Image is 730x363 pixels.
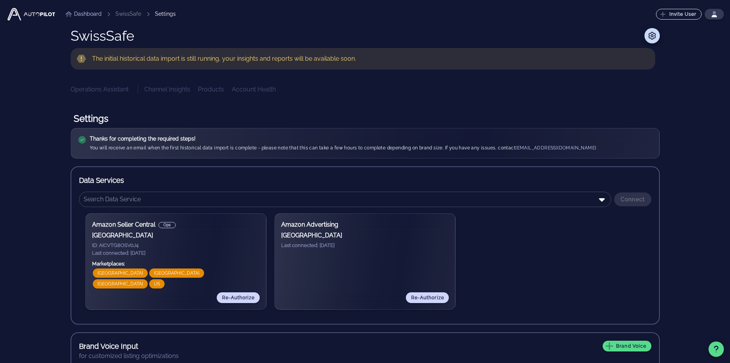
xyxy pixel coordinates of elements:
[281,220,449,229] h3: Amazon Advertising
[281,242,449,249] h5: Last connected: [DATE]
[92,220,260,229] h3: Amazon Seller Central
[79,341,138,351] h3: Brand Voice Input
[221,295,255,300] span: Re-Authorize
[6,7,56,22] img: Autopilot
[92,242,260,249] h5: ID: AICVTG8OSV0J4
[709,341,724,357] button: Support
[661,11,697,17] span: Invite User
[90,135,597,143] div: Thanks for completing the required steps!
[97,269,143,278] span: [GEOGRAPHIC_DATA]
[71,28,134,43] h1: SwissSafe
[516,145,596,151] a: [EMAIL_ADDRESS][DOMAIN_NAME]
[79,351,651,361] div: for customized listing optimizations
[90,144,597,152] div: You will receive an email when the first historical data import is complete - please note that th...
[154,269,199,278] span: [GEOGRAPHIC_DATA]
[406,292,449,303] button: Re-Authorize
[97,279,143,288] span: [GEOGRAPHIC_DATA]
[217,292,260,303] button: Re-Authorize
[92,54,649,63] div: The initial historical data import is still running, your insights and reports will be available ...
[656,9,702,20] button: Invite User
[92,231,260,240] h3: [GEOGRAPHIC_DATA]
[84,193,596,206] input: Search Data Service
[281,231,449,240] h3: [GEOGRAPHIC_DATA]
[79,175,651,186] h3: Data Services
[603,341,651,351] button: Brand Voice
[155,10,176,18] div: Settings
[411,295,444,300] span: Re-Authorize
[154,279,160,288] span: US
[71,109,660,128] h1: Settings
[607,343,646,350] span: Brand Voice
[92,260,260,268] h5: Marketplaces:
[66,10,102,18] a: Dashboard
[163,222,171,228] span: Ops
[92,249,260,257] h5: Last connected: [DATE]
